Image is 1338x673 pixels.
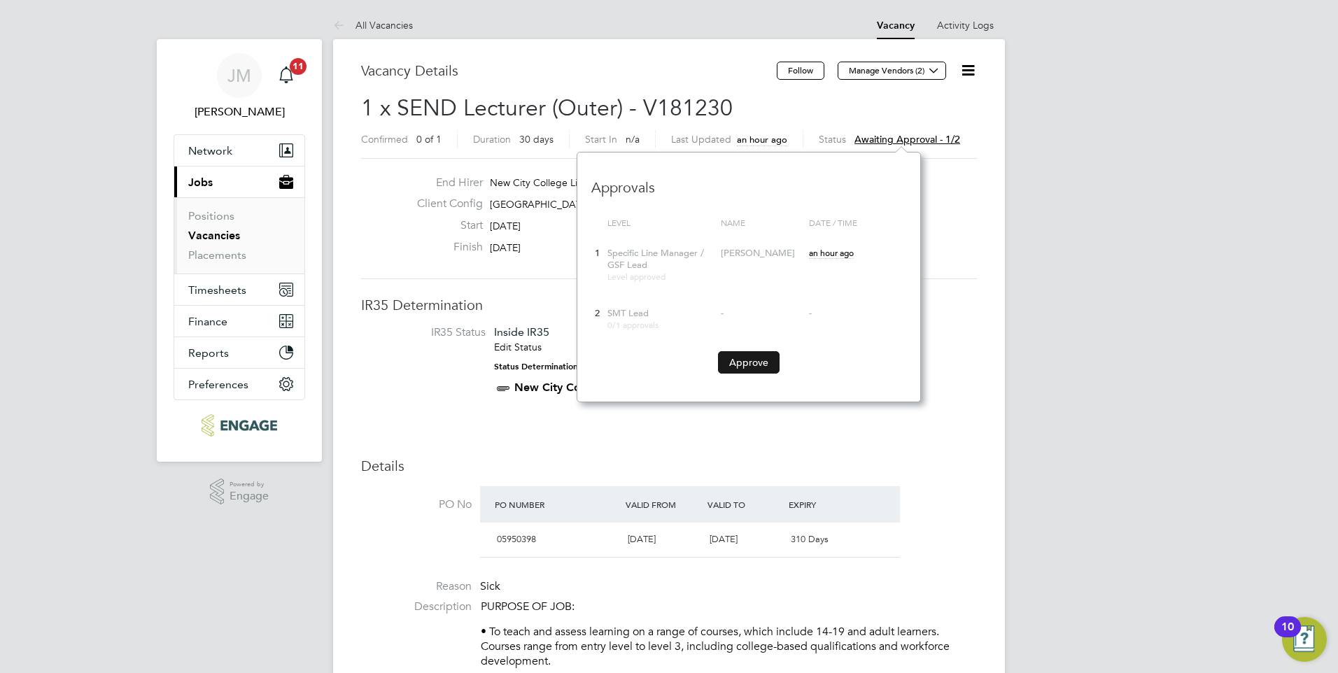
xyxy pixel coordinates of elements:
[188,248,246,262] a: Placements
[785,492,867,517] div: Expiry
[494,325,549,339] span: Inside IR35
[188,346,229,360] span: Reports
[490,198,591,211] span: [GEOGRAPHIC_DATA]
[718,351,780,374] button: Approve
[406,240,483,255] label: Finish
[174,53,305,120] a: JM[PERSON_NAME]
[491,492,622,517] div: PO Number
[877,20,915,31] a: Vacancy
[854,133,960,146] span: Awaiting approval - 1/2
[174,306,304,336] button: Finance
[622,492,704,517] div: Valid From
[416,133,442,146] span: 0 of 1
[710,533,738,545] span: [DATE]
[202,414,276,437] img: ncclondon-logo-retina.png
[174,167,304,197] button: Jobs
[607,307,649,319] span: SMT Lead
[361,600,472,614] label: Description
[361,497,472,512] label: PO No
[1281,627,1294,645] div: 10
[174,104,305,120] span: Jacqueline Mitchell
[494,362,622,371] strong: Status Determination Statement
[188,283,246,297] span: Timesheets
[819,133,846,146] label: Status
[361,133,408,146] label: Confirmed
[174,135,304,166] button: Network
[361,457,977,475] h3: Details
[210,479,269,505] a: Powered byEngage
[174,274,304,305] button: Timesheets
[607,271,666,282] span: Level approved
[188,378,248,391] span: Preferences
[704,492,786,517] div: Valid To
[490,241,521,254] span: [DATE]
[188,315,227,328] span: Finance
[375,325,486,340] label: IR35 Status
[809,308,903,320] div: -
[497,533,536,545] span: 05950398
[406,176,483,190] label: End Hirer
[480,579,500,593] span: Sick
[1282,617,1327,662] button: Open Resource Center, 10 new notifications
[227,66,251,85] span: JM
[607,247,704,271] span: Specific Line Manager / GSF Lead
[717,211,805,236] div: Name
[591,164,906,197] h3: Approvals
[585,133,617,146] label: Start In
[937,19,994,31] a: Activity Logs
[671,133,731,146] label: Last Updated
[174,369,304,399] button: Preferences
[604,211,717,236] div: Level
[361,62,777,80] h3: Vacancy Details
[628,533,656,545] span: [DATE]
[174,414,305,437] a: Go to home page
[805,211,906,236] div: Date / time
[361,579,472,594] label: Reason
[481,625,977,668] p: • To teach and assess learning on a range of courses, which include 14-19 and adult learners. Cou...
[188,176,213,189] span: Jobs
[473,133,511,146] label: Duration
[519,133,554,146] span: 30 days
[607,319,659,330] span: 0/1 approvals
[721,248,802,260] div: [PERSON_NAME]
[591,301,604,327] div: 2
[494,341,542,353] a: Edit Status
[272,53,300,98] a: 11
[777,62,824,80] button: Follow
[490,176,603,189] span: New City College Limited
[626,133,640,146] span: n/a
[174,197,304,274] div: Jobs
[157,39,322,462] nav: Main navigation
[230,479,269,490] span: Powered by
[230,490,269,502] span: Engage
[809,247,854,258] span: an hour ago
[406,197,483,211] label: Client Config
[361,296,977,314] h3: IR35 Determination
[188,144,232,157] span: Network
[721,308,802,320] div: -
[490,220,521,232] span: [DATE]
[791,533,829,545] span: 310 Days
[361,94,733,122] span: 1 x SEND Lecturer (Outer) - V181230
[290,58,307,75] span: 11
[174,337,304,368] button: Reports
[591,241,604,267] div: 1
[481,600,977,614] p: PURPOSE OF JOB:
[838,62,946,80] button: Manage Vendors (2)
[406,218,483,233] label: Start
[737,134,787,146] span: an hour ago
[188,229,240,242] a: Vacancies
[333,19,413,31] a: All Vacancies
[188,209,234,222] a: Positions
